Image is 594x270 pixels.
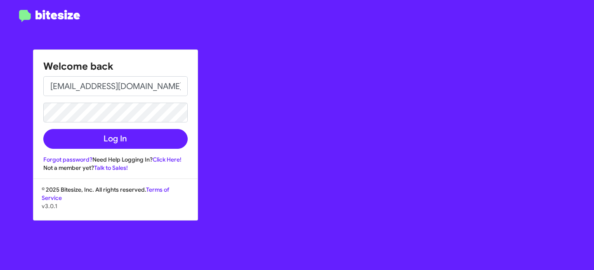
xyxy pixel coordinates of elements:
[33,185,198,220] div: © 2025 Bitesize, Inc. All rights reserved.
[43,76,188,96] input: Email address
[43,164,188,172] div: Not a member yet?
[43,60,188,73] h1: Welcome back
[43,156,92,163] a: Forgot password?
[43,129,188,149] button: Log In
[42,186,169,202] a: Terms of Service
[153,156,181,163] a: Click Here!
[94,164,128,171] a: Talk to Sales!
[43,155,188,164] div: Need Help Logging In?
[42,202,189,210] p: v3.0.1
